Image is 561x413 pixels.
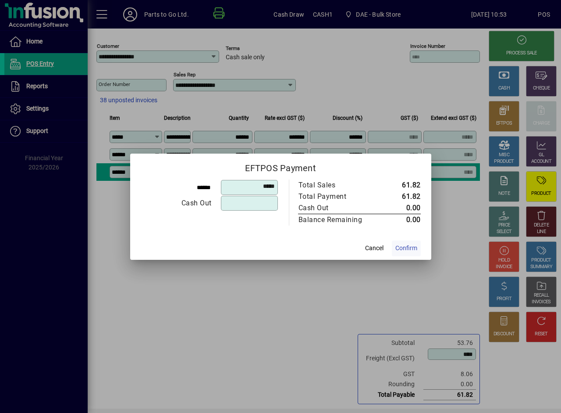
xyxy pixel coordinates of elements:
td: Total Sales [298,180,381,191]
h2: EFTPOS Payment [130,154,431,179]
button: Cancel [360,241,388,256]
div: Cash Out [298,203,372,213]
span: Confirm [395,244,417,253]
div: Balance Remaining [298,215,372,225]
div: Cash Out [141,198,212,208]
span: Cancel [365,244,383,253]
td: 0.00 [381,202,421,214]
td: 61.82 [381,180,421,191]
td: 61.82 [381,191,421,202]
td: Total Payment [298,191,381,202]
td: 0.00 [381,214,421,226]
button: Confirm [392,241,421,256]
